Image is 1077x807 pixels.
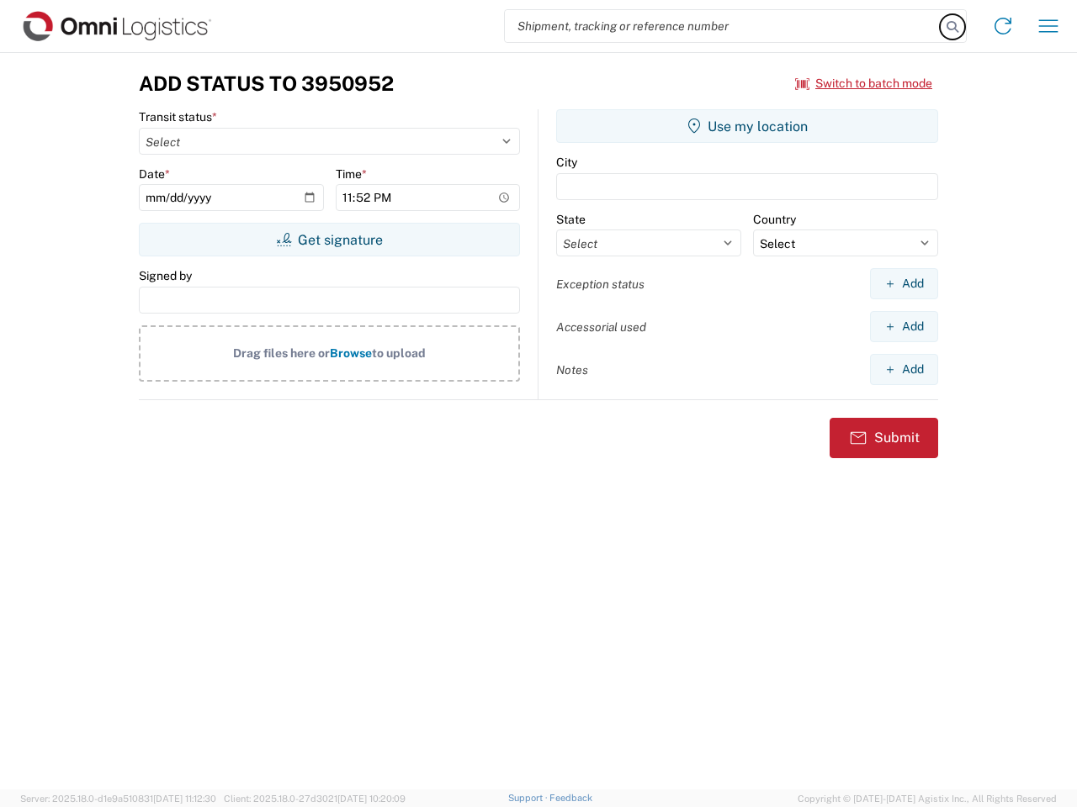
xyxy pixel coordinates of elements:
[139,109,217,124] label: Transit status
[870,268,938,299] button: Add
[830,418,938,458] button: Submit
[20,794,216,804] span: Server: 2025.18.0-d1e9a510831
[139,223,520,256] button: Get signature
[556,155,577,170] label: City
[139,268,192,283] label: Signed by
[336,166,367,182] label: Time
[224,794,406,804] span: Client: 2025.18.0-27d3021
[870,311,938,342] button: Add
[139,166,170,182] label: Date
[870,354,938,385] button: Add
[556,319,646,335] label: Accessorial used
[233,346,330,360] span: Drag files here or
[556,109,938,143] button: Use my location
[795,70,932,98] button: Switch to batch mode
[798,791,1057,806] span: Copyright © [DATE]-[DATE] Agistix Inc., All Rights Reserved
[753,212,796,227] label: Country
[330,346,372,360] span: Browse
[508,793,550,803] a: Support
[556,362,588,377] label: Notes
[549,793,592,803] a: Feedback
[556,277,645,292] label: Exception status
[505,10,941,42] input: Shipment, tracking or reference number
[556,212,586,227] label: State
[153,794,216,804] span: [DATE] 11:12:30
[372,346,426,360] span: to upload
[337,794,406,804] span: [DATE] 10:20:09
[139,71,394,96] h3: Add Status to 3950952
